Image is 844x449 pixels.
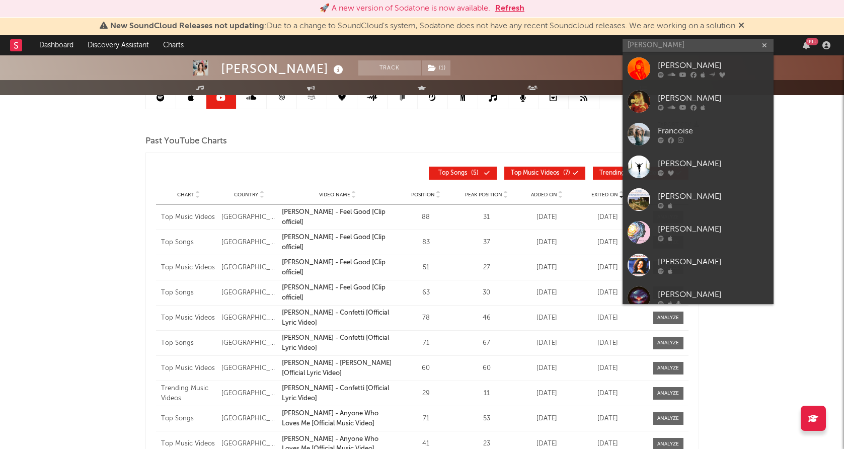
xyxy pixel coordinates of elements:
[593,167,688,180] button: Trending Music Videos(1)
[580,288,635,298] div: [DATE]
[658,190,769,202] div: [PERSON_NAME]
[221,60,346,77] div: [PERSON_NAME]
[658,92,769,104] div: [PERSON_NAME]
[458,414,514,424] div: 53
[580,313,635,323] div: [DATE]
[422,60,450,76] button: (1)
[161,384,216,403] div: Trending Music Videos
[623,249,774,281] a: [PERSON_NAME]
[282,384,393,403] a: [PERSON_NAME] - Confetti [Official Lyric Video]
[221,288,277,298] div: [GEOGRAPHIC_DATA]
[221,338,277,348] div: [GEOGRAPHIC_DATA]
[580,338,635,348] div: [DATE]
[658,223,769,235] div: [PERSON_NAME]
[161,238,216,248] div: Top Songs
[161,288,216,298] div: Top Songs
[110,22,735,30] span: : Due to a change to SoundCloud's system, Sodatone does not have any recent Soundcloud releases. ...
[161,439,216,449] div: Top Music Videos
[221,414,277,424] div: [GEOGRAPHIC_DATA]
[81,35,156,55] a: Discovery Assistant
[358,60,421,76] button: Track
[623,183,774,216] a: [PERSON_NAME]
[623,39,774,52] input: Search for artists
[221,439,277,449] div: [GEOGRAPHIC_DATA]
[282,207,393,227] a: [PERSON_NAME] - Feel Good [Clip officiel]
[282,333,393,353] a: [PERSON_NAME] - Confetti [Official Lyric Video]
[458,212,514,222] div: 31
[658,158,769,170] div: [PERSON_NAME]
[495,3,524,15] button: Refresh
[458,363,514,373] div: 60
[519,238,575,248] div: [DATE]
[458,238,514,248] div: 37
[282,358,393,378] div: [PERSON_NAME] - [PERSON_NAME] [Official Lyric Video]
[320,3,490,15] div: 🚀 A new version of Sodatone is now available.
[458,439,514,449] div: 23
[658,125,769,137] div: Francoise
[156,35,191,55] a: Charts
[519,363,575,373] div: [DATE]
[580,439,635,449] div: [DATE]
[161,363,216,373] div: Top Music Videos
[580,389,635,399] div: [DATE]
[221,363,277,373] div: [GEOGRAPHIC_DATA]
[504,167,585,180] button: Top Music Videos(7)
[519,414,575,424] div: [DATE]
[623,151,774,183] a: [PERSON_NAME]
[221,212,277,222] div: [GEOGRAPHIC_DATA]
[435,170,482,176] span: ( 5 )
[282,308,393,328] a: [PERSON_NAME] - Confetti [Official Lyric Video]
[398,238,453,248] div: 83
[398,363,453,373] div: 60
[591,192,618,198] span: Exited On
[623,85,774,118] a: [PERSON_NAME]
[398,389,453,399] div: 29
[398,263,453,273] div: 51
[282,409,393,428] div: [PERSON_NAME] - Anyone Who Loves Me [Official Music Video]
[282,258,393,277] div: [PERSON_NAME] - Feel Good [Clip officiel]
[599,170,662,176] span: Trending Music Videos
[458,263,514,273] div: 27
[221,263,277,273] div: [GEOGRAPHIC_DATA]
[623,118,774,151] a: Francoise
[519,439,575,449] div: [DATE]
[803,41,810,49] button: 99+
[458,389,514,399] div: 11
[658,59,769,71] div: [PERSON_NAME]
[32,35,81,55] a: Dashboard
[221,313,277,323] div: [GEOGRAPHIC_DATA]
[580,363,635,373] div: [DATE]
[519,338,575,348] div: [DATE]
[438,170,467,176] span: Top Songs
[110,22,264,30] span: New SoundCloud Releases not updating
[458,338,514,348] div: 67
[458,288,514,298] div: 30
[519,263,575,273] div: [DATE]
[282,233,393,252] a: [PERSON_NAME] - Feel Good [Clip officiel]
[161,313,216,323] div: Top Music Videos
[398,338,453,348] div: 71
[519,313,575,323] div: [DATE]
[161,414,216,424] div: Top Songs
[658,256,769,268] div: [PERSON_NAME]
[282,283,393,303] a: [PERSON_NAME] - Feel Good [Clip officiel]
[511,170,570,176] span: ( 7 )
[398,439,453,449] div: 41
[658,288,769,301] div: [PERSON_NAME]
[145,135,227,147] span: Past YouTube Charts
[458,313,514,323] div: 46
[398,288,453,298] div: 63
[161,338,216,348] div: Top Songs
[623,52,774,85] a: [PERSON_NAME]
[429,167,497,180] button: Top Songs(5)
[221,238,277,248] div: [GEOGRAPHIC_DATA]
[398,212,453,222] div: 88
[519,389,575,399] div: [DATE]
[177,192,194,198] span: Chart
